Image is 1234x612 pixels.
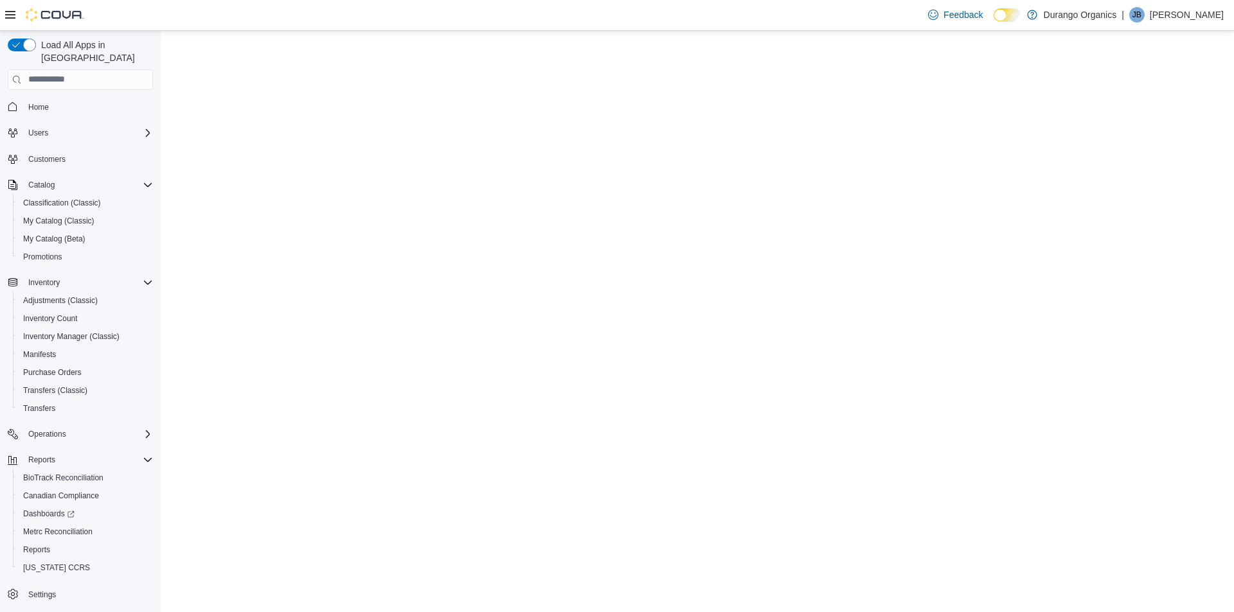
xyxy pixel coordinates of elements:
[13,469,158,487] button: BioTrack Reconciliation
[18,401,60,416] a: Transfers
[23,367,82,378] span: Purchase Orders
[18,383,93,398] a: Transfers (Classic)
[18,542,55,557] a: Reports
[3,451,158,469] button: Reports
[1044,7,1117,22] p: Durango Organics
[18,506,153,521] span: Dashboards
[18,506,80,521] a: Dashboards
[23,403,55,414] span: Transfers
[23,177,153,193] span: Catalog
[3,124,158,142] button: Users
[994,8,1021,22] input: Dark Mode
[18,524,153,539] span: Metrc Reconciliation
[13,559,158,577] button: [US_STATE] CCRS
[23,491,99,501] span: Canadian Compliance
[13,310,158,328] button: Inventory Count
[23,452,153,468] span: Reports
[23,586,153,602] span: Settings
[23,509,75,519] span: Dashboards
[28,455,55,465] span: Reports
[18,365,87,380] a: Purchase Orders
[23,216,94,226] span: My Catalog (Classic)
[18,231,153,247] span: My Catalog (Beta)
[13,212,158,230] button: My Catalog (Classic)
[23,349,56,360] span: Manifests
[18,249,67,265] a: Promotions
[26,8,84,21] img: Cova
[23,99,153,115] span: Home
[3,274,158,292] button: Inventory
[18,488,104,503] a: Canadian Compliance
[18,329,153,344] span: Inventory Manager (Classic)
[13,292,158,310] button: Adjustments (Classic)
[28,180,55,190] span: Catalog
[13,399,158,417] button: Transfers
[18,293,153,308] span: Adjustments (Classic)
[3,584,158,603] button: Settings
[18,560,153,575] span: Washington CCRS
[18,347,153,362] span: Manifests
[18,401,153,416] span: Transfers
[18,329,125,344] a: Inventory Manager (Classic)
[18,383,153,398] span: Transfers (Classic)
[3,425,158,443] button: Operations
[18,560,95,575] a: [US_STATE] CCRS
[18,365,153,380] span: Purchase Orders
[18,195,153,211] span: Classification (Classic)
[28,277,60,288] span: Inventory
[1129,7,1145,22] div: Jacob Boyle
[23,545,50,555] span: Reports
[18,213,100,229] a: My Catalog (Classic)
[23,563,90,573] span: [US_STATE] CCRS
[28,154,66,164] span: Customers
[28,102,49,112] span: Home
[23,295,98,306] span: Adjustments (Classic)
[3,176,158,194] button: Catalog
[23,313,78,324] span: Inventory Count
[23,234,85,244] span: My Catalog (Beta)
[23,177,60,193] button: Catalog
[18,311,153,326] span: Inventory Count
[13,328,158,345] button: Inventory Manager (Classic)
[943,8,983,21] span: Feedback
[28,429,66,439] span: Operations
[13,230,158,248] button: My Catalog (Beta)
[23,275,153,290] span: Inventory
[18,470,153,485] span: BioTrack Reconciliation
[1150,7,1224,22] p: [PERSON_NAME]
[18,293,103,308] a: Adjustments (Classic)
[13,381,158,399] button: Transfers (Classic)
[23,587,61,602] a: Settings
[23,198,101,208] span: Classification (Classic)
[23,100,54,115] a: Home
[36,39,153,64] span: Load All Apps in [GEOGRAPHIC_DATA]
[23,125,53,141] button: Users
[23,152,71,167] a: Customers
[28,128,48,138] span: Users
[23,331,120,342] span: Inventory Manager (Classic)
[13,194,158,212] button: Classification (Classic)
[18,524,98,539] a: Metrc Reconciliation
[1122,7,1124,22] p: |
[13,541,158,559] button: Reports
[23,426,153,442] span: Operations
[18,195,106,211] a: Classification (Classic)
[18,470,109,485] a: BioTrack Reconciliation
[18,231,91,247] a: My Catalog (Beta)
[3,98,158,116] button: Home
[18,311,83,326] a: Inventory Count
[23,426,71,442] button: Operations
[18,213,153,229] span: My Catalog (Classic)
[23,275,65,290] button: Inventory
[3,150,158,168] button: Customers
[923,2,988,28] a: Feedback
[23,125,153,141] span: Users
[28,590,56,600] span: Settings
[18,249,153,265] span: Promotions
[13,345,158,363] button: Manifests
[13,248,158,266] button: Promotions
[13,363,158,381] button: Purchase Orders
[18,347,61,362] a: Manifests
[13,505,158,523] a: Dashboards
